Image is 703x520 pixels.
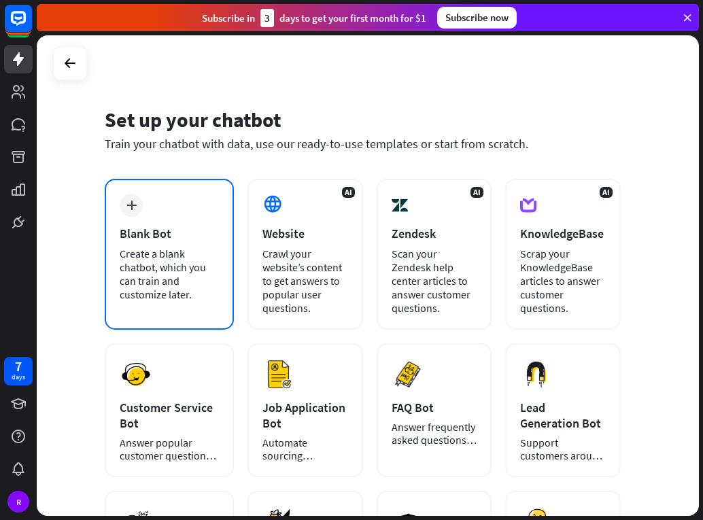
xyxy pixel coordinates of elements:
div: Customer Service Bot [120,400,219,431]
div: Blank Bot [120,226,219,241]
span: AI [470,187,483,198]
div: days [12,372,25,382]
div: Set up your chatbot [105,107,621,133]
div: Answer popular customer questions 24/7. [120,436,219,462]
div: Answer frequently asked questions with a chatbot and save your time. [392,421,477,447]
div: Subscribe now [437,7,517,29]
div: Support customers around the clock to boost sales. [520,436,606,462]
div: Create a blank chatbot, which you can train and customize later. [120,247,219,301]
div: 3 [260,9,274,27]
div: R [7,491,29,513]
div: KnowledgeBase [520,226,606,241]
div: Lead Generation Bot [520,400,606,431]
div: Automate sourcing candidates to speed up your hiring process. [262,436,348,462]
div: Scrap your KnowledgeBase articles to answer customer questions. [520,247,606,315]
div: Website [262,226,348,241]
i: plus [126,201,137,210]
div: 7 [15,360,22,372]
button: Open LiveChat chat widget [11,5,52,46]
div: Subscribe in days to get your first month for $1 [202,9,426,27]
span: AI [600,187,613,198]
div: Job Application Bot [262,400,348,431]
div: Zendesk [392,226,477,241]
div: Crawl your website’s content to get answers to popular user questions. [262,247,348,315]
div: Scan your Zendesk help center articles to answer customer questions. [392,247,477,315]
div: FAQ Bot [392,400,477,415]
div: Train your chatbot with data, use our ready-to-use templates or start from scratch. [105,136,621,152]
a: 7 days [4,357,33,385]
span: AI [342,187,355,198]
